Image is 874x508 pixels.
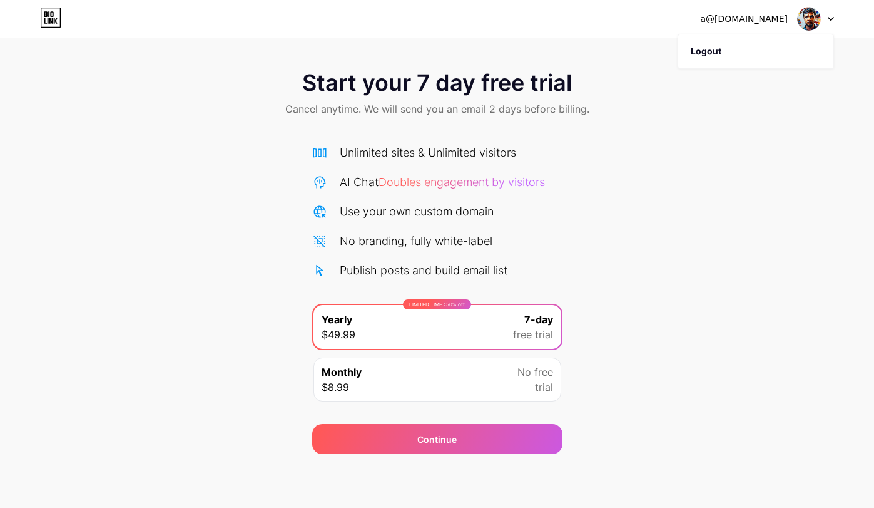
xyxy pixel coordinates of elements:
img: Alex Shelestov [797,7,821,31]
span: $8.99 [322,380,349,395]
div: a@[DOMAIN_NAME] [700,13,788,26]
span: $49.99 [322,327,355,342]
span: Doubles engagement by visitors [379,175,545,189]
span: Cancel anytime. We will send you an email 2 days before billing. [285,101,589,117]
div: LIMITED TIME : 50% off [403,299,471,309]
div: AI Chat [340,174,545,190]
div: Publish posts and build email list [340,262,507,279]
div: Unlimited sites & Unlimited visitors [340,144,516,161]
div: Use your own custom domain [340,203,494,220]
span: Start your 7 day free trial [302,70,572,95]
span: Yearly [322,312,352,327]
span: 7-day [524,312,553,327]
span: Monthly [322,365,362,380]
div: Continue [417,433,457,446]
div: No branding, fully white-label [340,232,492,249]
span: No free [517,365,553,380]
li: Logout [678,34,833,68]
span: free trial [513,327,553,342]
span: trial [535,380,553,395]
